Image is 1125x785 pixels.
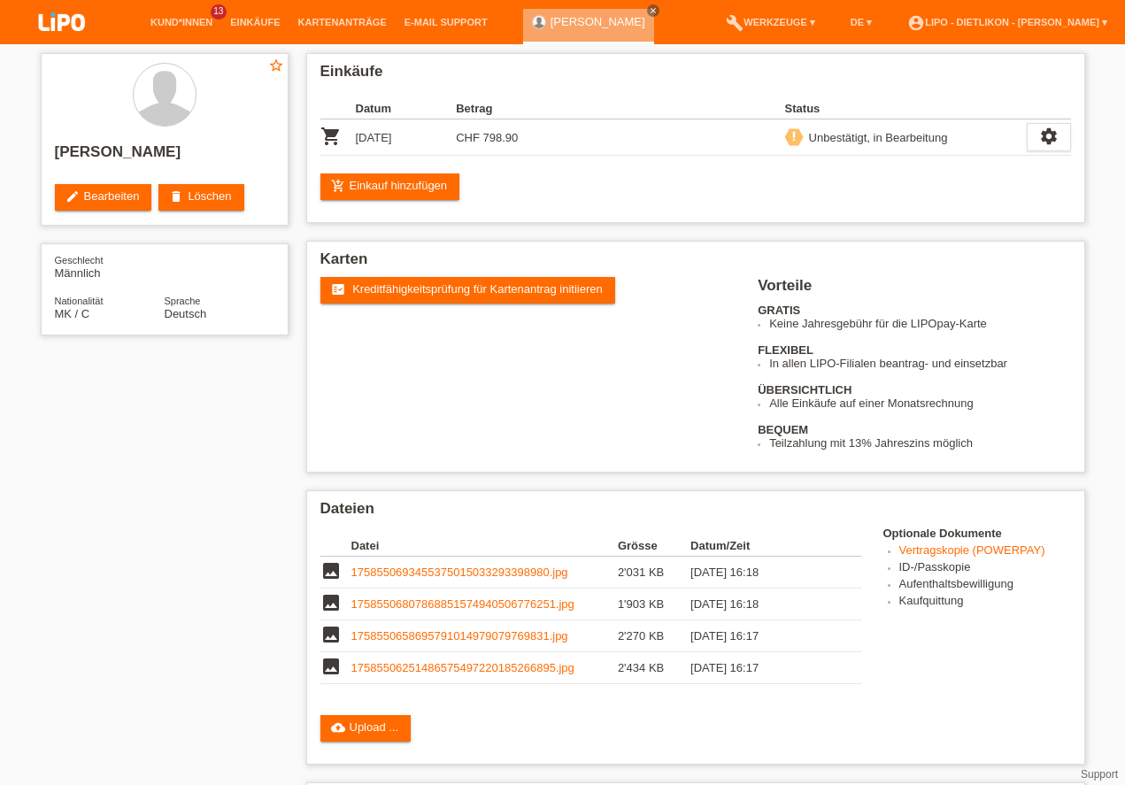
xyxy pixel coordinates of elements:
[1039,127,1059,146] i: settings
[690,557,836,589] td: [DATE] 16:18
[65,189,80,204] i: edit
[320,63,1071,89] h2: Einkäufe
[618,535,690,557] th: Grösse
[268,58,284,76] a: star_border
[899,594,1071,611] li: Kaufquittung
[758,383,851,396] b: ÜBERSICHTLICH
[456,98,557,119] th: Betrag
[883,527,1071,540] h4: Optionale Dokumente
[351,597,574,611] a: 17585506807868851574940506776251.jpg
[18,36,106,50] a: LIPO pay
[769,357,1070,370] li: In allen LIPO-Filialen beantrag- und einsetzbar
[221,17,289,27] a: Einkäufe
[169,189,183,204] i: delete
[618,557,690,589] td: 2'031 KB
[352,282,603,296] span: Kreditfähigkeitsprüfung für Kartenantrag initiieren
[647,4,659,17] a: close
[618,620,690,652] td: 2'270 KB
[211,4,227,19] span: 13
[758,343,813,357] b: FLEXIBEL
[899,543,1045,557] a: Vertragskopie (POWERPAY)
[769,436,1070,450] li: Teilzahlung mit 13% Jahreszins möglich
[351,535,618,557] th: Datei
[320,250,1071,277] h2: Karten
[165,307,207,320] span: Deutsch
[690,652,836,684] td: [DATE] 16:17
[320,500,1071,527] h2: Dateien
[55,307,90,320] span: Mazedonien / C / 01.09.2001
[769,317,1070,330] li: Keine Jahresgebühr für die LIPOpay-Karte
[758,277,1070,304] h2: Vorteile
[268,58,284,73] i: star_border
[551,15,645,28] a: [PERSON_NAME]
[396,17,497,27] a: E-Mail Support
[55,255,104,266] span: Geschlecht
[351,661,574,674] a: 17585506251486575497220185266895.jpg
[289,17,396,27] a: Kartenanträge
[351,629,568,643] a: 1758550658695791014979079769831.jpg
[331,282,345,296] i: fact_check
[690,589,836,620] td: [DATE] 16:18
[842,17,881,27] a: DE ▾
[649,6,658,15] i: close
[758,304,800,317] b: GRATIS
[690,535,836,557] th: Datum/Zeit
[726,14,744,32] i: build
[55,143,274,170] h2: [PERSON_NAME]
[785,98,1027,119] th: Status
[331,179,345,193] i: add_shopping_cart
[331,720,345,735] i: cloud_upload
[320,656,342,677] i: image
[1081,768,1118,781] a: Support
[717,17,824,27] a: buildWerkzeuge ▾
[618,589,690,620] td: 1'903 KB
[690,620,836,652] td: [DATE] 16:17
[320,624,342,645] i: image
[55,253,165,280] div: Männlich
[351,566,568,579] a: 1758550693455375015033293398980.jpg
[55,184,152,211] a: editBearbeiten
[320,715,412,742] a: cloud_uploadUpload ...
[899,577,1071,594] li: Aufenthaltsbewilligung
[320,560,342,581] i: image
[758,423,808,436] b: BEQUEM
[320,126,342,147] i: POSP00027856
[769,396,1070,410] li: Alle Einkäufe auf einer Monatsrechnung
[907,14,925,32] i: account_circle
[898,17,1116,27] a: account_circleLIPO - Dietlikon - [PERSON_NAME] ▾
[356,119,457,156] td: [DATE]
[618,652,690,684] td: 2'434 KB
[804,128,948,147] div: Unbestätigt, in Bearbeitung
[356,98,457,119] th: Datum
[320,592,342,613] i: image
[456,119,557,156] td: CHF 798.90
[165,296,201,306] span: Sprache
[788,130,800,142] i: priority_high
[158,184,243,211] a: deleteLöschen
[142,17,221,27] a: Kund*innen
[55,296,104,306] span: Nationalität
[899,560,1071,577] li: ID-/Passkopie
[320,173,460,200] a: add_shopping_cartEinkauf hinzufügen
[320,277,615,304] a: fact_check Kreditfähigkeitsprüfung für Kartenantrag initiieren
